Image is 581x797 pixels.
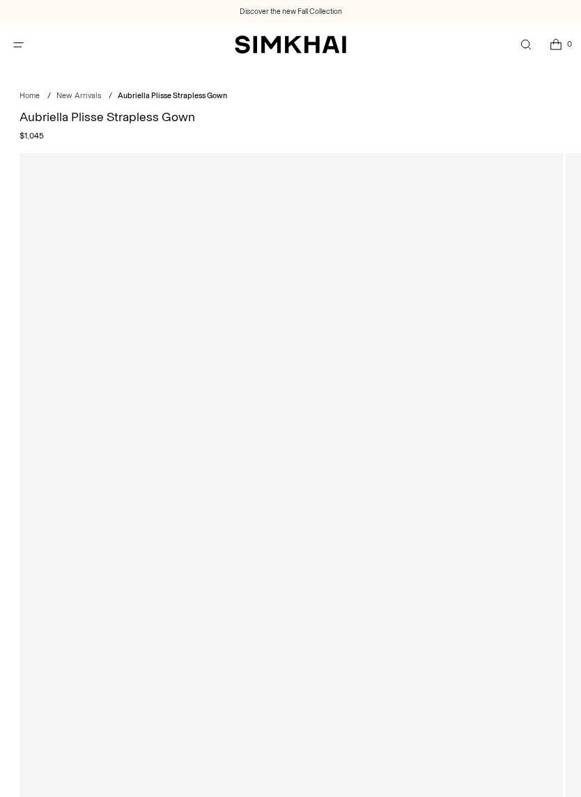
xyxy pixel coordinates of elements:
[4,31,33,59] button: Open menu modal
[563,38,575,50] span: 0
[20,90,562,102] nav: breadcrumbs
[56,91,101,100] a: New Arrivals
[20,129,44,142] span: $1,045
[541,31,570,59] a: Open cart modal
[511,31,540,59] a: Open search modal
[118,91,227,100] span: Aubriella Plisse Strapless Gown
[47,90,51,102] div: /
[240,6,342,17] a: Discover the new Fall Collection
[235,35,346,55] a: SIMKHAI
[20,91,40,100] a: Home
[109,90,112,102] div: /
[20,111,562,123] h1: Aubriella Plisse Strapless Gown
